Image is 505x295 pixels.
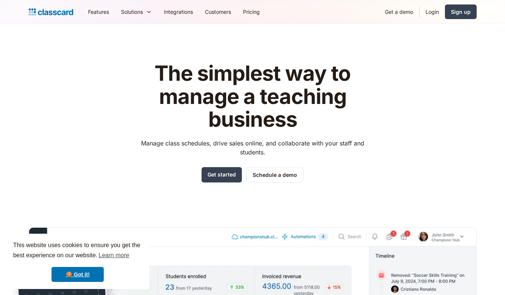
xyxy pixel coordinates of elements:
[158,3,199,20] a: Integrations
[237,3,266,20] a: Pricing
[445,4,477,19] a: Sign up
[13,241,142,261] span: This website uses cookies to ensure you get the best experience on our website.
[451,8,471,16] div: Sign up
[97,250,130,261] a: learn more about cookies
[134,62,371,131] h1: The simplest way to manage a teaching business
[121,8,143,16] div: Solutions
[246,167,303,182] a: Schedule a demo
[199,3,237,20] a: Customers
[82,3,115,20] a: Features
[202,167,242,182] a: Get started
[6,234,149,289] div: cookieconsent
[379,3,419,20] a: Get a demo
[29,7,73,17] a: Logo
[134,139,371,157] p: Manage class schedules, drive sales online, and collaborate with your staff and students.
[420,3,445,20] a: Login
[52,267,104,282] a: dismiss cookie message
[115,3,158,20] div: Solutions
